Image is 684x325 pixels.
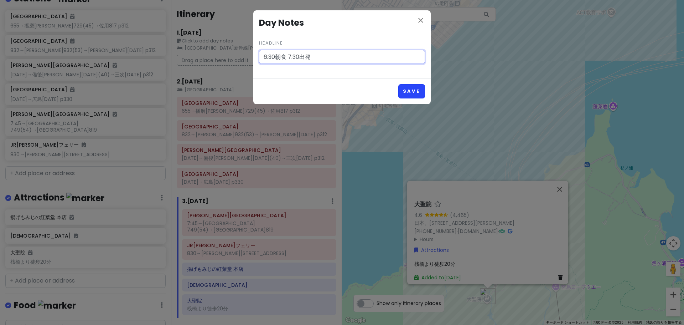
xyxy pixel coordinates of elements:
button: Close [416,16,425,26]
button: Save [398,84,425,98]
label: Headline [259,40,283,47]
h4: Day Notes [259,16,425,30]
input: For example, a certain neighborhood [259,50,425,64]
i: close [416,16,425,25]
